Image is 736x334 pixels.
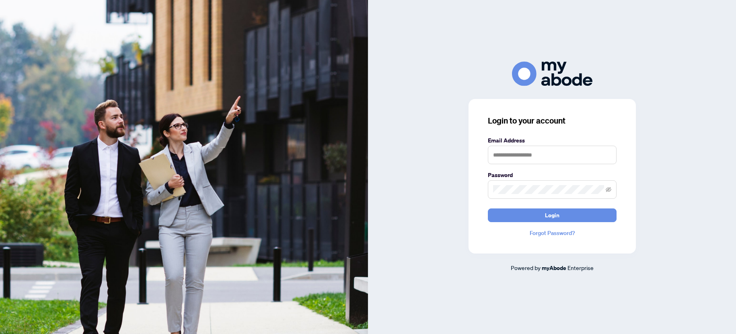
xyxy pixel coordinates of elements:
[542,264,566,272] a: myAbode
[512,62,592,86] img: ma-logo
[488,229,617,237] a: Forgot Password?
[488,208,617,222] button: Login
[567,264,594,271] span: Enterprise
[488,136,617,145] label: Email Address
[511,264,541,271] span: Powered by
[488,171,617,179] label: Password
[606,187,611,192] span: eye-invisible
[545,209,559,222] span: Login
[488,115,617,126] h3: Login to your account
